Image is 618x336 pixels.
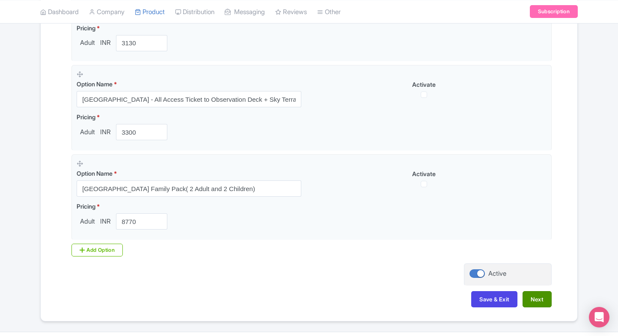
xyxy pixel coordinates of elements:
[523,291,552,307] button: Next
[77,80,113,88] span: Option Name
[412,170,436,177] span: Activate
[116,213,167,230] input: 0.0
[530,5,578,18] a: Subscription
[98,217,113,227] span: INR
[116,124,167,140] input: 0.0
[98,38,113,48] span: INR
[77,203,95,210] span: Pricing
[589,307,609,327] div: Open Intercom Messenger
[77,91,301,107] input: Option Name
[77,170,113,177] span: Option Name
[98,127,113,137] span: INR
[488,269,506,279] div: Active
[77,24,95,32] span: Pricing
[412,81,436,88] span: Activate
[116,35,167,51] input: 0.00
[77,113,95,121] span: Pricing
[77,127,98,137] span: Adult
[471,291,517,307] button: Save & Exit
[77,38,98,48] span: Adult
[77,217,98,227] span: Adult
[77,180,301,197] input: Option Name
[71,244,123,256] div: Add Option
